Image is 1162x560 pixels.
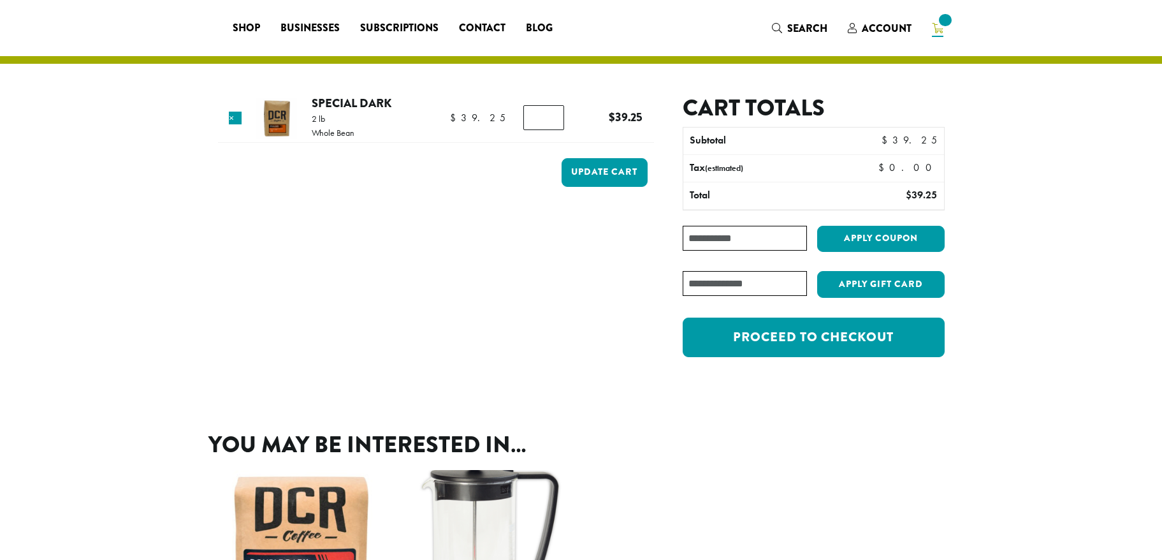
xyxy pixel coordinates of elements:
button: Apply coupon [817,226,945,252]
span: Blog [526,20,553,36]
span: $ [906,188,911,202]
p: Whole Bean [312,128,354,137]
span: $ [609,108,615,126]
span: Shop [233,20,260,36]
bdi: 39.25 [906,188,937,202]
bdi: 39.25 [882,133,937,147]
input: Product quantity [523,105,564,129]
small: (estimated) [705,163,743,173]
bdi: 39.25 [450,111,505,124]
span: $ [878,161,889,174]
span: Subscriptions [360,20,439,36]
th: Total [683,182,839,209]
a: Special Dark [312,94,391,112]
button: Update cart [562,158,648,187]
img: Special Dark [256,98,297,139]
span: Businesses [280,20,340,36]
th: Tax [683,155,868,182]
span: $ [450,111,461,124]
a: Remove this item [229,112,242,124]
span: Contact [459,20,505,36]
bdi: 0.00 [878,161,938,174]
span: Search [787,21,827,36]
a: Search [762,18,838,39]
bdi: 39.25 [609,108,643,126]
h2: You may be interested in… [208,431,954,459]
span: $ [882,133,892,147]
th: Subtotal [683,128,839,154]
a: Shop [222,18,270,38]
button: Apply Gift Card [817,271,945,298]
h2: Cart totals [683,94,944,122]
p: 2 lb [312,114,354,123]
span: Account [862,21,911,36]
a: Proceed to checkout [683,318,944,357]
